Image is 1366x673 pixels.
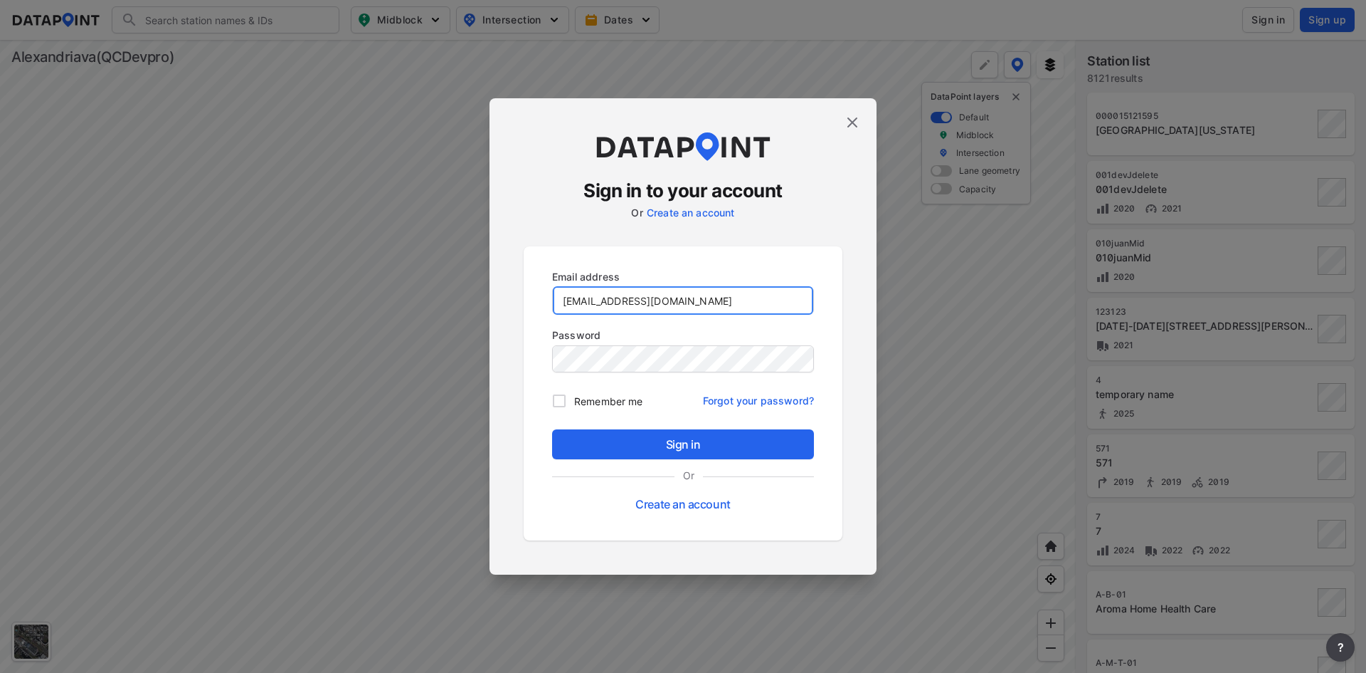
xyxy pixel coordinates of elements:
a: Create an account [647,207,735,219]
h3: Sign in to your account [524,178,842,204]
label: Or [674,468,703,483]
a: Create an account [635,497,730,511]
button: more [1326,633,1355,662]
p: Password [552,328,814,343]
input: you@example.com [553,286,813,315]
button: Sign in [552,429,814,459]
span: Remember me [574,394,642,409]
label: Or [631,207,642,219]
img: close.efbf2170.svg [844,114,861,131]
img: dataPointLogo.9353c09d.svg [594,132,772,161]
a: Forgot your password? [703,386,814,408]
span: ? [1335,639,1346,656]
p: Email address [552,269,814,284]
span: Sign in [563,436,803,453]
